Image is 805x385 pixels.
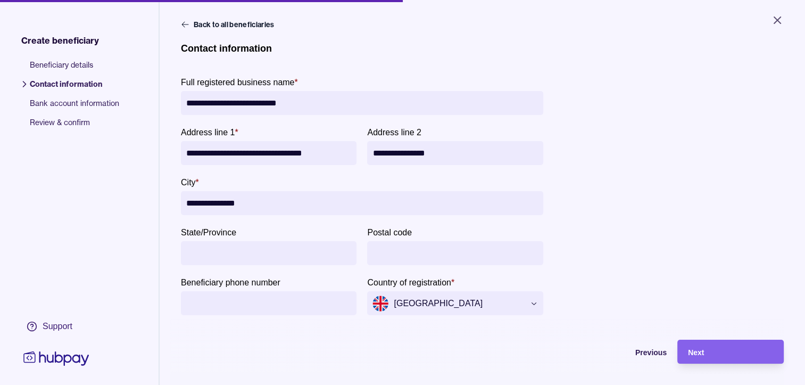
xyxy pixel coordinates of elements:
div: Support [43,321,72,332]
span: Contact information [30,79,119,98]
p: Beneficiary phone number [181,278,280,287]
button: Previous [560,340,667,364]
span: Beneficiary details [30,60,119,79]
label: State/Province [181,226,236,239]
input: City [186,191,538,215]
a: Support [21,315,92,338]
span: Bank account information [30,98,119,117]
span: Next [688,348,704,357]
button: Next [677,340,784,364]
p: City [181,178,196,187]
input: Postal code [372,241,537,265]
p: Address line 1 [181,128,235,137]
p: Postal code [367,228,412,237]
h1: Contact information [181,43,272,54]
input: Beneficiary phone number [186,291,351,315]
input: State/Province [186,241,351,265]
label: Postal code [367,226,412,239]
p: Address line 2 [367,128,421,137]
label: City [181,176,199,189]
input: Address line 1 [186,141,351,165]
button: Back to all beneficiaries [181,19,277,30]
p: State/Province [181,228,236,237]
input: Full registered business name [186,91,538,115]
button: Close [758,9,796,32]
span: Previous [635,348,667,357]
p: Full registered business name [181,78,294,87]
label: Address line 1 [181,126,238,138]
p: Country of registration [367,278,451,287]
label: Country of registration [367,276,454,289]
input: Address line 2 [372,141,537,165]
label: Beneficiary phone number [181,276,280,289]
label: Full registered business name [181,76,298,88]
label: Address line 2 [367,126,421,138]
span: Review & confirm [30,117,119,136]
span: Create beneficiary [21,34,99,47]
